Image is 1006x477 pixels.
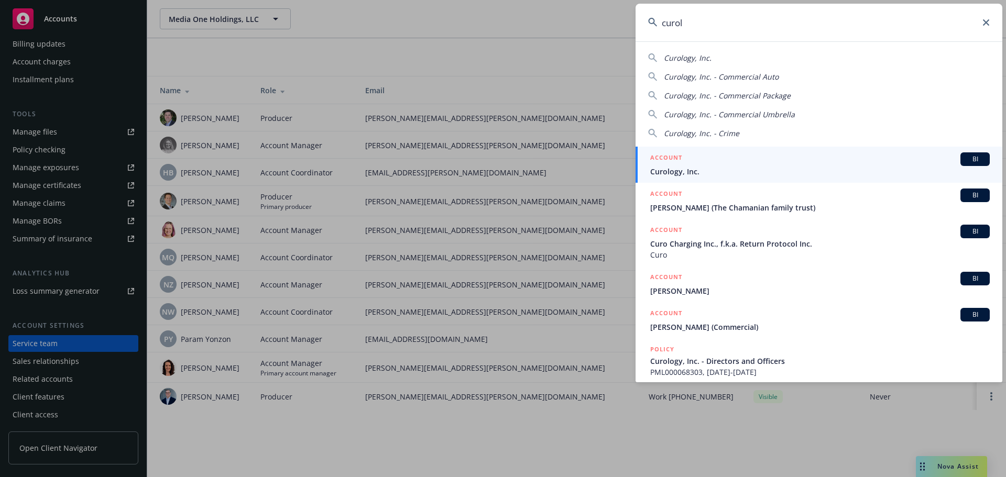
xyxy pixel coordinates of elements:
a: POLICYCurology, Inc. - Directors and OfficersPML000068303, [DATE]-[DATE] [636,338,1002,383]
span: BI [965,191,986,200]
a: ACCOUNTBICurology, Inc. [636,147,1002,183]
h5: ACCOUNT [650,188,682,201]
span: Curology, Inc. [664,53,712,63]
span: [PERSON_NAME] [650,285,990,296]
h5: POLICY [650,344,674,354]
h5: ACCOUNT [650,152,682,165]
span: BI [965,227,986,236]
span: PML000068303, [DATE]-[DATE] [650,367,990,378]
span: Curology, Inc. - Crime [664,128,739,138]
span: Curology, Inc. - Commercial Umbrella [664,109,795,119]
h5: ACCOUNT [650,225,682,237]
a: ACCOUNTBI[PERSON_NAME] (Commercial) [636,302,1002,338]
span: Curo [650,249,990,260]
span: BI [965,274,986,283]
span: BI [965,310,986,319]
span: [PERSON_NAME] (The Chamanian family trust) [650,202,990,213]
input: Search... [636,4,1002,41]
h5: ACCOUNT [650,308,682,320]
span: Curology, Inc. - Directors and Officers [650,356,990,367]
span: Curology, Inc. [650,166,990,177]
span: Curology, Inc. - Commercial Package [664,91,791,101]
h5: ACCOUNT [650,272,682,284]
span: BI [965,154,986,164]
span: [PERSON_NAME] (Commercial) [650,321,990,332]
span: Curology, Inc. - Commercial Auto [664,72,779,82]
a: ACCOUNTBICuro Charging Inc., f.k.a. Return Protocol Inc.Curo [636,219,1002,266]
span: Curo Charging Inc., f.k.a. Return Protocol Inc. [650,238,990,249]
a: ACCOUNTBI[PERSON_NAME] [636,266,1002,302]
a: ACCOUNTBI[PERSON_NAME] (The Chamanian family trust) [636,183,1002,219]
